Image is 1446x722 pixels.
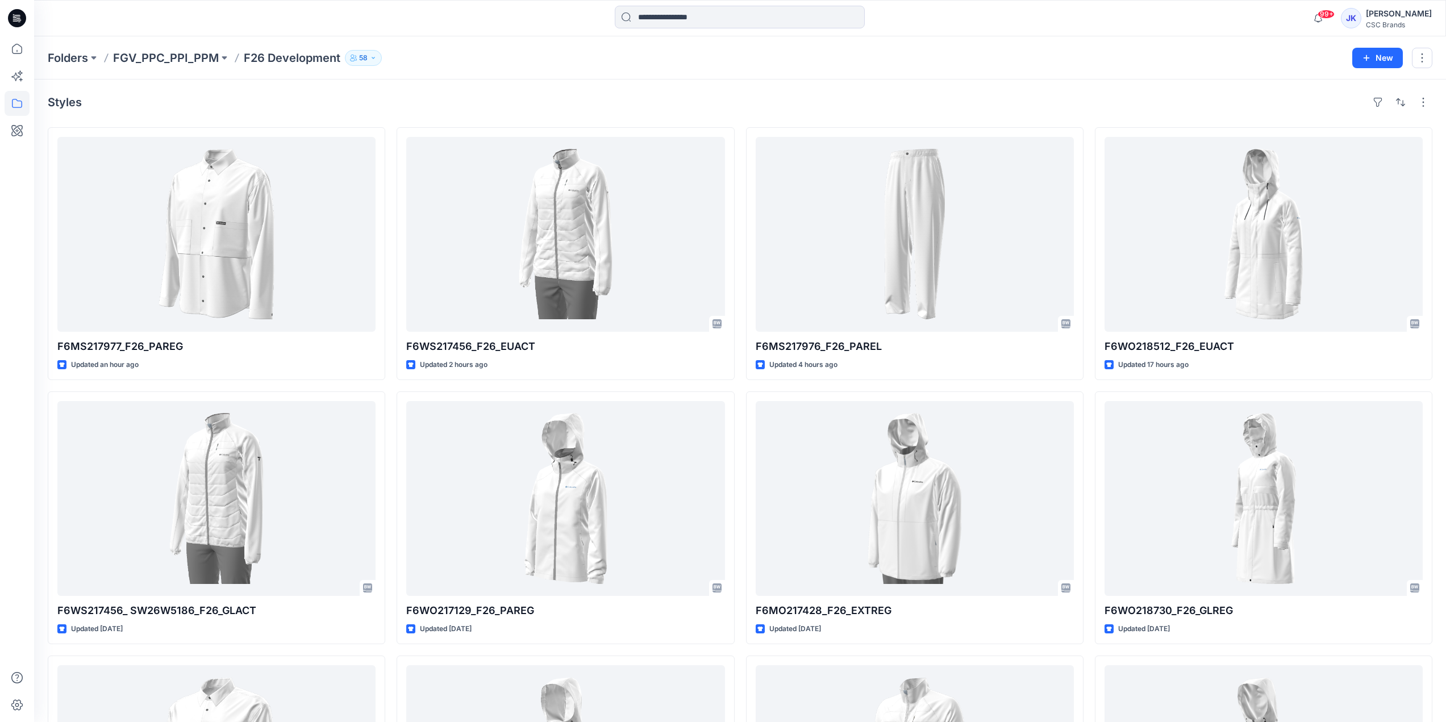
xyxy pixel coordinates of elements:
[1366,20,1432,29] div: CSC Brands
[406,401,724,596] a: F6WO217129_F26_PAREG
[769,623,821,635] p: Updated [DATE]
[1118,359,1189,371] p: Updated 17 hours ago
[1118,623,1170,635] p: Updated [DATE]
[57,339,376,354] p: F6MS217977_F26_PAREG
[420,359,487,371] p: Updated 2 hours ago
[244,50,340,66] p: F26 Development
[345,50,382,66] button: 58
[406,603,724,619] p: F6WO217129_F26_PAREG
[71,359,139,371] p: Updated an hour ago
[406,339,724,354] p: F6WS217456_F26_EUACT
[57,603,376,619] p: F6WS217456_ SW26W5186_F26_GLACT
[769,359,837,371] p: Updated 4 hours ago
[1341,8,1361,28] div: JK
[1352,48,1403,68] button: New
[1105,339,1423,354] p: F6WO218512_F26_EUACT
[57,137,376,332] a: F6MS217977_F26_PAREG
[71,623,123,635] p: Updated [DATE]
[756,339,1074,354] p: F6MS217976_F26_PAREL
[48,50,88,66] a: Folders
[1105,401,1423,596] a: F6WO218730_F26_GLREG
[406,137,724,332] a: F6WS217456_F26_EUACT
[420,623,472,635] p: Updated [DATE]
[57,401,376,596] a: F6WS217456_ SW26W5186_F26_GLACT
[756,401,1074,596] a: F6MO217428_F26_EXTREG
[1318,10,1335,19] span: 99+
[1366,7,1432,20] div: [PERSON_NAME]
[1105,603,1423,619] p: F6WO218730_F26_GLREG
[1105,137,1423,332] a: F6WO218512_F26_EUACT
[48,95,82,109] h4: Styles
[359,52,368,64] p: 58
[756,603,1074,619] p: F6MO217428_F26_EXTREG
[756,137,1074,332] a: F6MS217976_F26_PAREL
[113,50,219,66] a: FGV_PPC_PPI_PPM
